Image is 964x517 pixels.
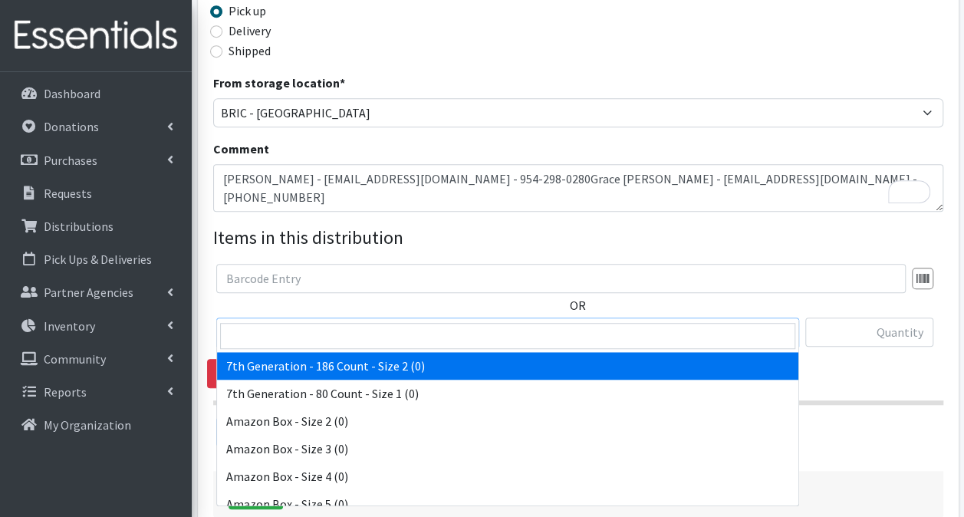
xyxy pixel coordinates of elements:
[217,463,798,490] li: Amazon Box - Size 4 (0)
[6,377,186,407] a: Reports
[217,435,798,463] li: Amazon Box - Size 3 (0)
[44,119,99,134] p: Donations
[6,145,186,176] a: Purchases
[6,178,186,209] a: Requests
[6,244,186,275] a: Pick Ups & Deliveries
[229,2,266,20] label: Pick up
[44,285,133,300] p: Partner Agencies
[44,153,97,168] p: Purchases
[6,277,186,308] a: Partner Agencies
[6,344,186,374] a: Community
[44,384,87,400] p: Reports
[213,74,345,92] label: From storage location
[213,140,269,158] label: Comment
[6,410,186,440] a: My Organization
[216,264,906,293] input: Barcode Entry
[217,407,798,435] li: Amazon Box - Size 2 (0)
[340,75,345,91] abbr: required
[44,252,152,267] p: Pick Ups & Deliveries
[207,359,284,388] a: Remove
[44,219,114,234] p: Distributions
[570,296,586,314] label: OR
[6,311,186,341] a: Inventory
[44,318,95,334] p: Inventory
[229,21,271,40] label: Delivery
[805,318,933,347] input: Quantity
[6,111,186,142] a: Donations
[6,78,186,109] a: Dashboard
[44,186,92,201] p: Requests
[44,86,100,101] p: Dashboard
[44,351,106,367] p: Community
[216,318,799,347] span: 7th Generation - 186 Count - Size 2 (0)
[229,41,271,60] label: Shipped
[213,224,943,252] legend: Items in this distribution
[213,164,943,212] textarea: To enrich screen reader interactions, please activate Accessibility in Grammarly extension settings
[6,10,186,61] img: HumanEssentials
[217,352,798,380] li: 7th Generation - 186 Count - Size 2 (0)
[44,417,131,433] p: My Organization
[6,211,186,242] a: Distributions
[217,380,798,407] li: 7th Generation - 80 Count - Size 1 (0)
